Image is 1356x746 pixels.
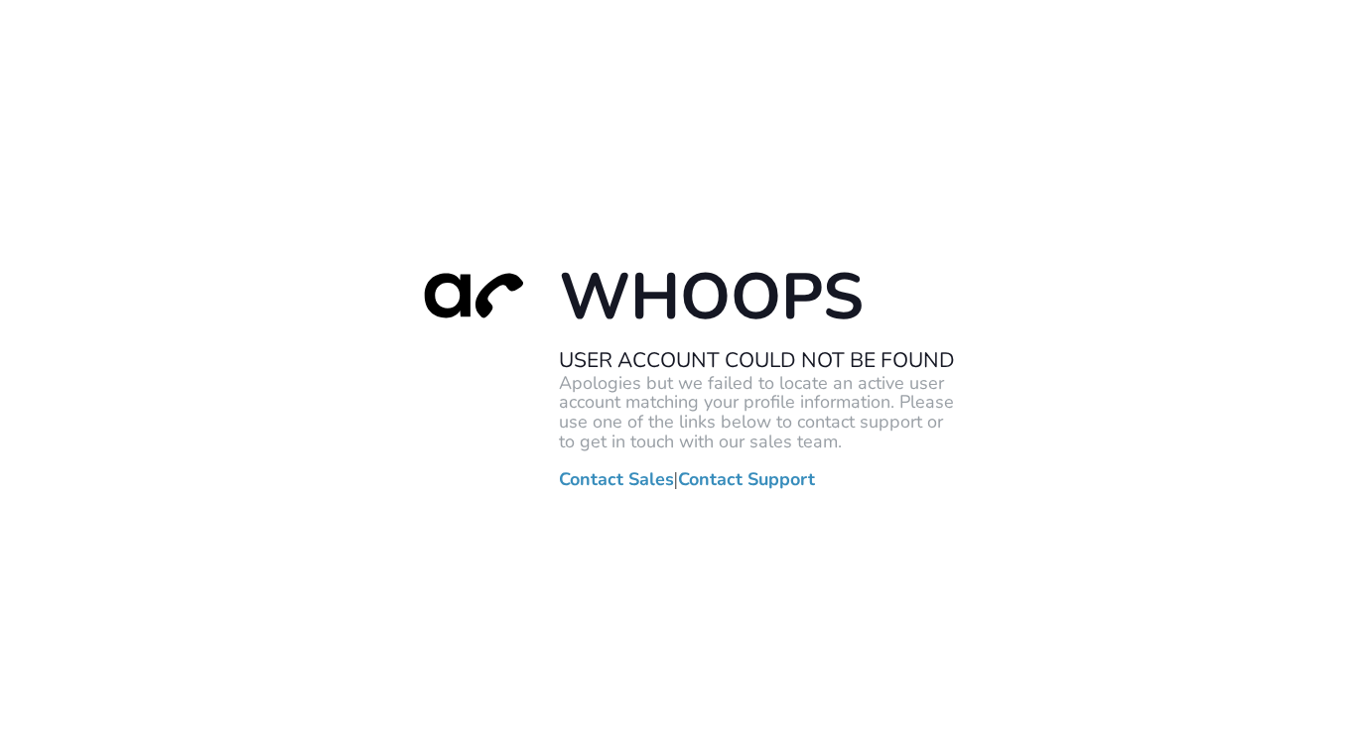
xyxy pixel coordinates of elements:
[559,469,674,489] a: Contact Sales
[559,373,956,451] p: Apologies but we failed to locate an active user account matching your profile information. Pleas...
[678,469,815,489] a: Contact Support
[559,347,956,373] h2: User Account Could Not Be Found
[559,257,956,337] h1: Whoops
[400,257,956,489] div: |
